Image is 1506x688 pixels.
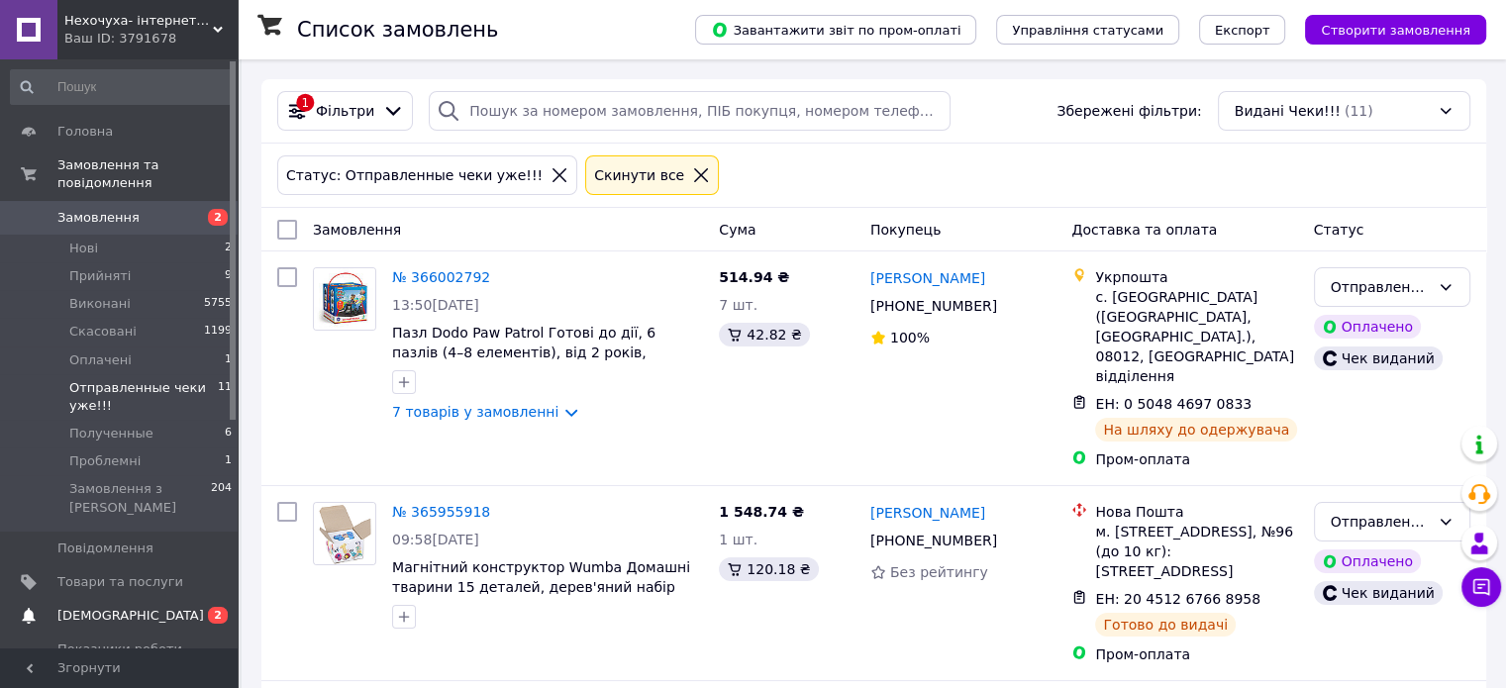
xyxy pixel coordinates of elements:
[225,267,232,285] span: 9
[313,222,401,238] span: Замовлення
[57,573,183,591] span: Товари та послуги
[10,69,234,105] input: Пошук
[204,323,232,341] span: 1199
[57,607,204,625] span: [DEMOGRAPHIC_DATA]
[204,295,232,313] span: 5755
[282,164,547,186] div: Статус: Отправленные чеки уже!!!
[392,297,479,313] span: 13:50[DATE]
[870,268,985,288] a: [PERSON_NAME]
[69,452,141,470] span: Проблемні
[719,557,818,581] div: 120.18 ₴
[211,480,232,516] span: 204
[1095,396,1252,412] span: ЕН: 0 5048 4697 0833
[1314,315,1421,339] div: Оплачено
[590,164,688,186] div: Cкинути все
[1331,276,1430,298] div: Отправленные чеки уже!!!
[69,425,153,442] span: Полученные
[392,269,490,285] a: № 366002792
[1056,101,1201,121] span: Збережені фільтри:
[208,607,228,624] span: 2
[218,379,232,415] span: 11
[1199,15,1286,45] button: Експорт
[69,295,131,313] span: Виконані
[225,425,232,442] span: 6
[1095,522,1297,581] div: м. [STREET_ADDRESS], №96 (до 10 кг): [STREET_ADDRESS]
[1314,222,1364,238] span: Статус
[719,323,809,346] div: 42.82 ₴
[57,123,113,141] span: Головна
[1314,581,1443,605] div: Чек виданий
[1305,15,1486,45] button: Створити замовлення
[225,240,232,257] span: 2
[1285,21,1486,37] a: Створити замовлення
[695,15,976,45] button: Завантажити звіт по пром-оплаті
[392,404,558,420] a: 7 товарів у замовленні
[225,452,232,470] span: 1
[1095,418,1297,442] div: На шляху до одержувача
[1314,346,1443,370] div: Чек виданий
[1095,267,1297,287] div: Укрпошта
[1215,23,1270,38] span: Експорт
[392,559,690,615] a: Магнітний конструктор Wumba Домашні тварини 15 деталей, дерев'яний набір для малюків 90002
[890,330,930,345] span: 100%
[866,292,1001,320] div: [PHONE_NUMBER]
[1012,23,1163,38] span: Управління статусами
[392,325,655,380] a: Пазл Dodo Paw Patrol Готові до дії, 6 пазлів (4–8 елементів), від 2 років, Щенячий патруль, для м...
[719,297,757,313] span: 7 шт.
[69,379,218,415] span: Отправленные чеки уже!!!
[392,504,490,520] a: № 365955918
[1095,449,1297,469] div: Пром-оплата
[996,15,1179,45] button: Управління статусами
[429,91,951,131] input: Пошук за номером замовлення, ПІБ покупця, номером телефону, Email, номером накладної
[1095,287,1297,386] div: с. [GEOGRAPHIC_DATA] ([GEOGRAPHIC_DATA], [GEOGRAPHIC_DATA].), 08012, [GEOGRAPHIC_DATA] відділення
[57,156,238,192] span: Замовлення та повідомлення
[315,503,373,564] img: Фото товару
[314,268,375,330] img: Фото товару
[69,480,211,516] span: Замовлення з [PERSON_NAME]
[297,18,498,42] h1: Список замовлень
[870,503,985,523] a: [PERSON_NAME]
[1331,511,1430,533] div: Отправленные чеки уже!!!
[57,640,183,676] span: Показники роботи компанії
[57,540,153,557] span: Повідомлення
[719,504,804,520] span: 1 548.74 ₴
[208,209,228,226] span: 2
[69,351,132,369] span: Оплачені
[870,222,941,238] span: Покупець
[392,532,479,547] span: 09:58[DATE]
[719,222,755,238] span: Cума
[1095,591,1260,607] span: ЕН: 20 4512 6766 8958
[719,532,757,547] span: 1 шт.
[313,502,376,565] a: Фото товару
[866,527,1001,554] div: [PHONE_NUMBER]
[1095,613,1236,637] div: Готово до видачі
[1461,567,1501,607] button: Чат з покупцем
[57,209,140,227] span: Замовлення
[711,21,960,39] span: Завантажити звіт по пром-оплаті
[890,564,988,580] span: Без рейтингу
[719,269,789,285] span: 514.94 ₴
[64,30,238,48] div: Ваш ID: 3791678
[64,12,213,30] span: Нехочуха- інтернет магазин іграшок
[1095,502,1297,522] div: Нова Пошта
[1071,222,1217,238] span: Доставка та оплата
[1345,103,1373,119] span: (11)
[1314,549,1421,573] div: Оплачено
[1095,644,1297,664] div: Пром-оплата
[69,240,98,257] span: Нові
[225,351,232,369] span: 1
[1321,23,1470,38] span: Створити замовлення
[69,267,131,285] span: Прийняті
[1235,101,1341,121] span: Видані Чеки!!!
[69,323,137,341] span: Скасовані
[313,267,376,331] a: Фото товару
[316,101,374,121] span: Фільтри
